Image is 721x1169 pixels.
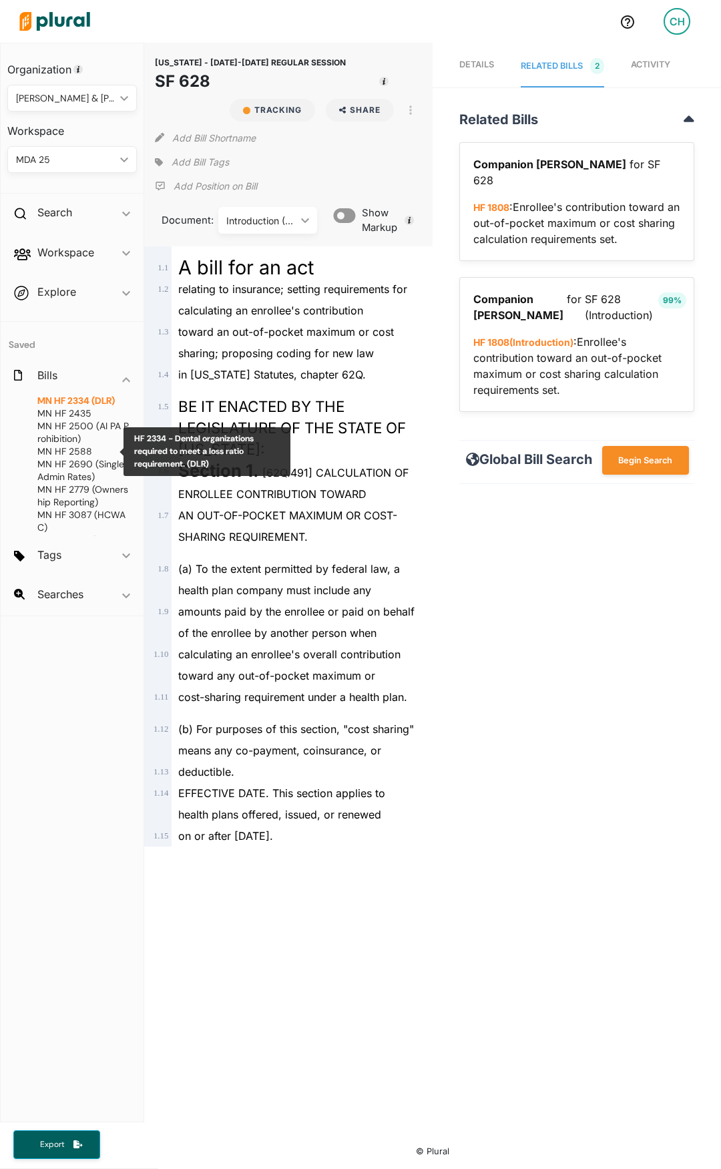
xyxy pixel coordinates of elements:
[37,458,52,470] span: MN
[37,458,124,483] span: HF 2690 (Single Admin Rates)
[37,245,94,260] h2: Workspace
[172,127,256,148] button: Add Bill Shortname
[37,587,83,602] h2: Searches
[676,1124,708,1156] iframe: Intercom live chat
[178,648,401,682] ins: calculating an enrollee's overall contribution toward any out-of-pocket maximum or
[37,483,128,508] span: HF 2779 (Ownership Reporting)
[158,263,168,272] span: 1 . 1
[230,99,315,122] button: Tracking
[178,690,407,704] ins: cost-sharing requirement under a health plan.
[21,458,130,483] a: MNHF 2690 (Single Admin Rates)
[459,449,592,470] span: Global Bill Search
[460,143,694,260] div: : Enrollee's contribution toward an out-of-pocket maximum or cost sharing calculation requirement...
[459,111,694,128] h3: Related Bills
[178,397,406,458] span: BE IT ENACTED BY THE LEGISLATURE OF THE STATE OF [US_STATE]:
[178,786,269,800] ins: EFFECTIVE DATE.
[37,534,130,559] span: HF 3237 (Fluoride Prohibition)
[54,395,115,407] span: HF 2334 (DLR)
[460,278,694,411] div: : Enrollee's contribution toward an out-of-pocket maximum or cost sharing calculation requirement...
[509,336,573,348] span: ( Introduction )
[55,445,92,457] span: HF 2588
[21,509,130,534] a: MNHF 3087 (HCWAC)
[473,336,573,348] a: HF 1808(Introduction)
[172,156,229,169] span: Add Bill Tags
[21,420,130,445] a: MNHF 2500 (AI PA Prohibition)
[158,327,168,336] span: 1 . 3
[403,214,415,226] div: Tooltip anchor
[178,562,400,597] ins: (a) To the extent permitted by federal law, a health plan company must include any
[7,50,137,79] h3: Organization
[626,158,648,171] span: for
[590,58,604,74] span: 2
[178,722,414,757] ins: (b) For purposes of this section, "cost sharing" means any co-payment, coinsurance, or
[154,831,168,841] span: 1 . 15
[631,46,670,87] a: Activity
[178,282,407,317] span: relating to insurance; setting requirements for calculating an enrollee's contribution
[21,483,130,509] a: MNHF 2779 (Ownership Reporting)
[154,650,168,659] span: 1 . 10
[154,724,168,734] span: 1 . 12
[473,156,680,188] div: Companion [PERSON_NAME]
[154,767,168,776] span: 1 . 13
[158,466,168,475] span: 1 . 6
[473,291,680,323] div: Companion [PERSON_NAME]
[16,91,115,105] div: [PERSON_NAME] & [PERSON_NAME]
[653,3,701,40] a: CH
[174,180,257,193] p: Add Position on Bill
[664,8,690,35] div: CH
[178,466,409,501] ins: [62Q.491] CALCULATION OF ENROLLEE CONTRIBUTION TOWARD
[37,445,52,457] span: MN
[37,205,72,220] h2: Search
[37,547,61,562] h2: Tags
[72,63,84,75] div: Tooltip anchor
[158,370,168,379] span: 1 . 4
[355,206,422,236] span: Show Markup
[55,407,91,419] span: HF 2435
[178,765,234,778] ins: deductible.
[178,460,259,481] strong: Section 1.
[154,788,168,798] span: 1 . 14
[178,368,366,381] span: in [US_STATE] Statutes, chapter 62Q.
[155,152,228,172] div: Add tags
[521,58,604,74] div: RELATED BILLS
[521,46,604,87] a: RELATED BILLS 2
[178,605,415,640] ins: amounts paid by the enrollee or paid on behalf of the enrollee by another person when
[158,511,168,520] span: 1 . 7
[473,202,509,213] a: HF 1808
[21,407,130,420] a: MNHF 2435
[226,214,296,228] div: Introduction ([DATE])
[7,111,137,141] h3: Workspace
[155,213,202,228] span: Document:
[37,509,126,533] span: HF 3087 (HCWAC)
[13,1130,100,1159] button: Export
[37,509,52,521] span: MN
[37,483,52,495] span: MN
[37,420,52,432] span: MN
[178,325,394,360] span: toward an out-of-pocket maximum or cost sharing; proposing coding for new law
[37,395,52,407] span: MN
[37,368,57,383] h2: Bills
[178,786,385,821] ins: This section applies to health plans offered, issued, or renewed
[158,284,168,294] span: 1 . 2
[154,692,168,702] span: 1 . 11
[37,407,52,419] span: MN
[631,59,670,69] span: Activity
[459,59,494,69] span: Details
[1,322,144,355] h4: Saved
[658,292,686,308] span: 99%
[178,256,314,279] span: A bill for an act
[563,291,585,323] span: for
[37,534,52,546] span: MN
[37,284,76,299] h2: Explore
[16,153,115,167] div: MDA 25
[178,509,397,543] ins: AN OUT-OF-POCKET MAXIMUM OR COST-SHARING REQUIREMENT.
[320,99,400,122] button: Share
[158,564,168,573] span: 1 . 8
[602,446,689,475] button: Begin Search
[31,1139,73,1150] span: Export
[585,291,653,323] span: SF 628 (Introduction)
[178,829,273,843] ins: on or after [DATE].
[378,75,390,87] div: Tooltip anchor
[459,46,494,87] a: Details
[326,99,395,122] button: Share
